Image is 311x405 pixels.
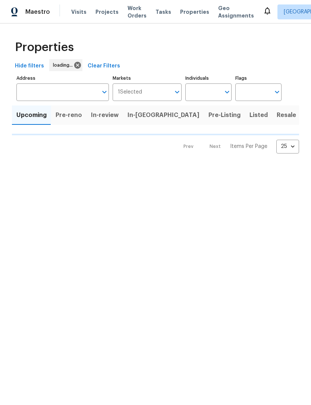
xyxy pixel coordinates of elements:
[185,76,232,80] label: Individuals
[85,59,123,73] button: Clear Filters
[56,110,82,120] span: Pre-reno
[277,110,296,120] span: Resale
[235,76,282,80] label: Flags
[230,143,267,150] p: Items Per Page
[128,110,200,120] span: In-[GEOGRAPHIC_DATA]
[113,76,182,80] label: Markets
[99,87,110,97] button: Open
[128,4,147,19] span: Work Orders
[176,140,299,154] nav: Pagination Navigation
[12,59,47,73] button: Hide filters
[276,137,299,156] div: 25
[95,8,119,16] span: Projects
[155,9,171,15] span: Tasks
[15,44,74,51] span: Properties
[16,110,47,120] span: Upcoming
[16,76,109,80] label: Address
[91,110,119,120] span: In-review
[249,110,268,120] span: Listed
[25,8,50,16] span: Maestro
[222,87,232,97] button: Open
[180,8,209,16] span: Properties
[218,4,254,19] span: Geo Assignments
[15,61,44,71] span: Hide filters
[172,87,182,97] button: Open
[208,110,241,120] span: Pre-Listing
[118,89,142,95] span: 1 Selected
[272,87,282,97] button: Open
[53,61,76,69] span: loading...
[88,61,120,71] span: Clear Filters
[71,8,87,16] span: Visits
[49,59,82,71] div: loading...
